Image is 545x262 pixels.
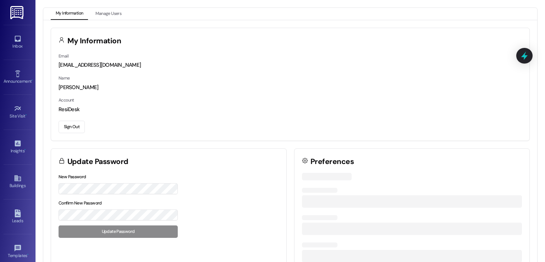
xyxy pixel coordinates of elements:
a: Leads [4,207,32,226]
button: Sign Out [59,121,85,133]
h3: Update Password [67,158,128,165]
span: • [26,113,27,118]
div: [EMAIL_ADDRESS][DOMAIN_NAME] [59,61,522,69]
button: Manage Users [90,8,126,20]
h3: My Information [67,37,121,45]
div: ResiDesk [59,106,522,113]
img: ResiDesk Logo [10,6,25,19]
label: New Password [59,174,86,180]
h3: Preferences [310,158,354,165]
a: Insights • [4,137,32,157]
span: • [32,78,33,83]
a: Inbox [4,33,32,52]
span: • [24,147,26,152]
a: Templates • [4,242,32,261]
button: My Information [51,8,88,20]
span: • [27,252,28,257]
label: Name [59,75,70,81]
a: Site Visit • [4,103,32,122]
label: Email [59,53,68,59]
label: Confirm New Password [59,200,102,206]
a: Buildings [4,172,32,191]
label: Account [59,97,74,103]
div: [PERSON_NAME] [59,84,522,91]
